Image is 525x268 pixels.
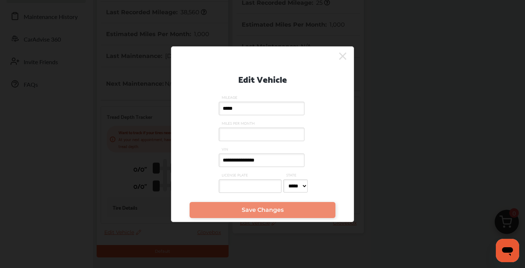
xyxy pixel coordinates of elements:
[219,95,306,100] span: MILEAGE
[238,71,287,86] p: Edit Vehicle
[219,128,304,141] input: MILES PER MONTH
[283,179,308,193] select: STATE
[242,206,284,213] span: Save Changes
[219,121,306,126] span: MILES PER MONTH
[219,102,304,115] input: MILEAGE
[219,172,283,178] span: LICENSE PLATE
[283,172,310,178] span: STATE
[219,147,306,152] span: VIN
[219,179,281,193] input: LICENSE PLATE
[219,154,304,167] input: VIN
[496,239,519,262] iframe: Button to launch messaging window
[190,202,335,218] a: Save Changes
